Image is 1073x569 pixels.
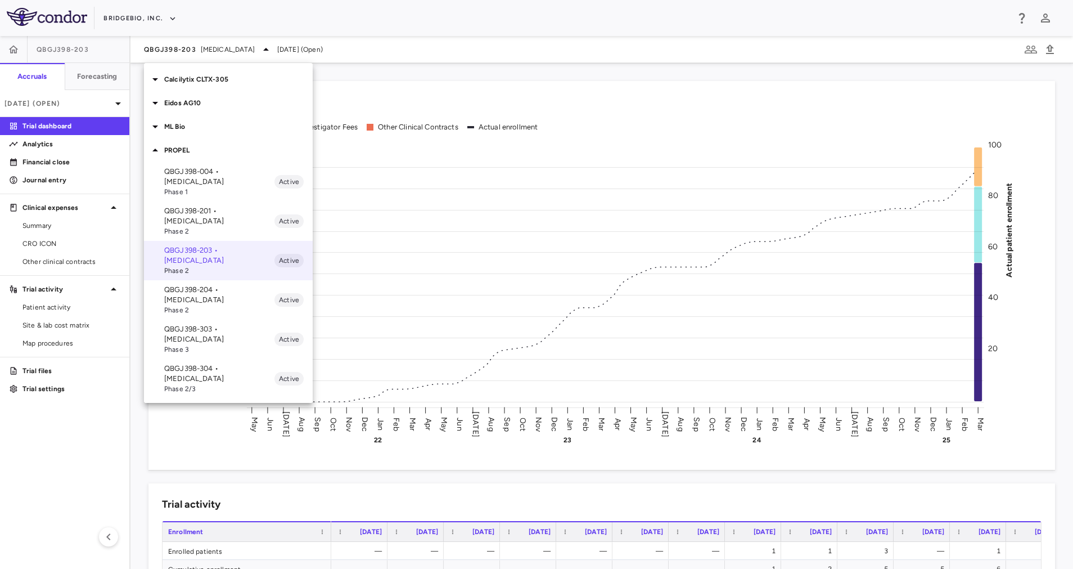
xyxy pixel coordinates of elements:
span: Active [274,216,304,226]
div: QBGJ398-303 • [MEDICAL_DATA]Phase 3Active [144,320,313,359]
span: Active [274,256,304,266]
p: QBGJ398-201 • [MEDICAL_DATA] [164,206,274,226]
div: QBGJ398-201 • [MEDICAL_DATA]Phase 2Active [144,201,313,241]
div: QBGJ398-204 • [MEDICAL_DATA]Phase 2Active [144,280,313,320]
span: Phase 2 [164,305,274,315]
p: QBGJ398-004 • [MEDICAL_DATA] [164,167,274,187]
div: Calcilytix CLTX-305 [144,68,313,91]
div: PROPEL [144,138,313,162]
p: Eidos AG10 [164,98,313,108]
p: QBGJ398-303 • [MEDICAL_DATA] [164,324,274,344]
span: Phase 2 [164,226,274,236]
div: Eidos AG10 [144,91,313,115]
span: Phase 2 [164,266,274,276]
span: Active [274,295,304,305]
p: ML Bio [164,122,313,132]
p: QBGJ398-204 • [MEDICAL_DATA] [164,285,274,305]
span: Active [274,177,304,187]
div: ML Bio [144,115,313,138]
p: QBGJ398-203 • [MEDICAL_DATA] [164,245,274,266]
span: Active [274,374,304,384]
p: QBGJ398-304 • [MEDICAL_DATA] [164,364,274,384]
div: QBGJ398-004 • [MEDICAL_DATA]Phase 1Active [144,162,313,201]
span: Phase 3 [164,344,274,355]
span: Phase 1 [164,187,274,197]
p: PROPEL [164,145,313,155]
span: Active [274,334,304,344]
div: QBGJ398-203 • [MEDICAL_DATA]Phase 2Active [144,241,313,280]
p: Calcilytix CLTX-305 [164,74,313,84]
span: Phase 2/3 [164,384,274,394]
div: QBGJ398-304 • [MEDICAL_DATA]Phase 2/3Active [144,359,313,398]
